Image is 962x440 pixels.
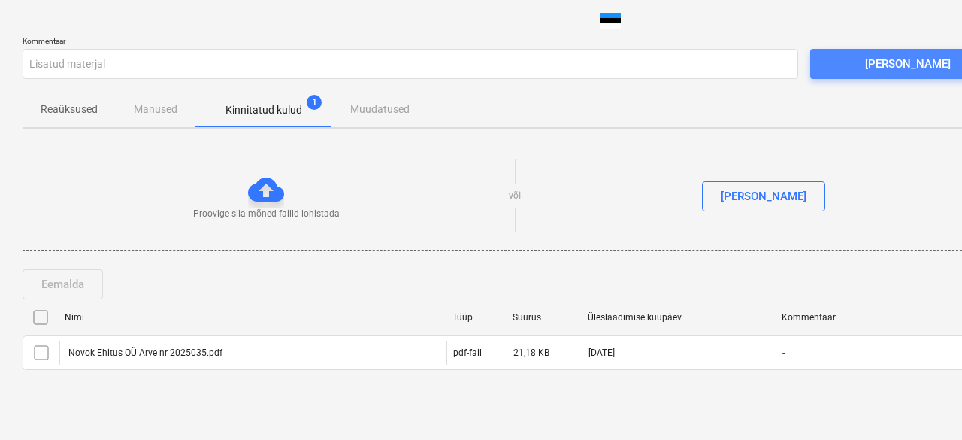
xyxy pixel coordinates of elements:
[721,190,806,203] font: [PERSON_NAME]
[588,347,615,358] font: [DATE]
[312,97,317,108] font: 1
[588,312,682,323] font: Üleslaadimise kuupäev
[782,347,785,358] font: -
[509,190,521,201] font: või
[513,347,549,358] font: 21,18 KB
[65,312,84,323] font: Nimi
[23,37,65,45] font: Kommentaar
[68,347,222,358] font: Novok Ehitus OÜ Arve nr 2025035.pdf
[193,208,340,219] font: Proovige siia mõned failid lohistada
[702,181,825,211] button: [PERSON_NAME]
[513,312,541,323] font: Suurus
[782,312,836,323] font: Kommentaar
[453,347,482,358] font: pdf-fail
[452,312,473,323] font: Tüüp
[225,104,302,116] font: Kinnitatud kulud
[41,103,98,115] font: Reaüksused
[865,57,951,71] font: [PERSON_NAME]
